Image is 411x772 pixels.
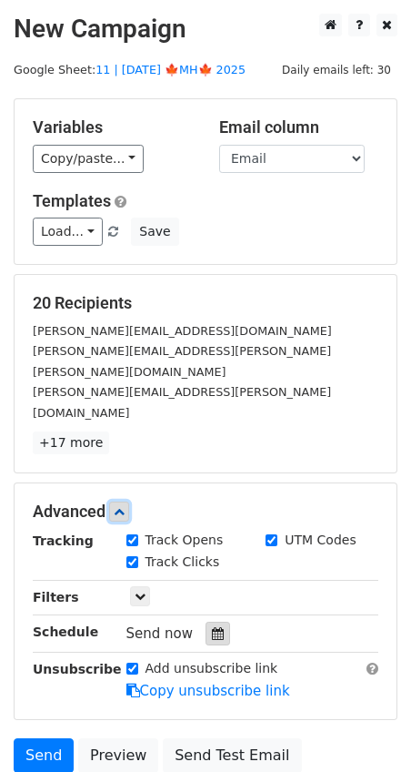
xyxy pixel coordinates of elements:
h5: 20 Recipients [33,293,378,313]
a: Daily emails left: 30 [276,63,397,76]
small: Google Sheet: [14,63,246,76]
h5: Advanced [33,502,378,522]
button: Save [131,218,178,246]
label: Track Opens [145,531,224,550]
span: Daily emails left: 30 [276,60,397,80]
a: 11 | [DATE] 🍁MH🍁 2025 [95,63,246,76]
h2: New Campaign [14,14,397,45]
h5: Variables [33,117,192,137]
a: +17 more [33,432,109,454]
label: Track Clicks [145,553,220,572]
strong: Schedule [33,625,98,639]
a: Copy unsubscribe link [126,683,290,699]
small: [PERSON_NAME][EMAIL_ADDRESS][PERSON_NAME][DOMAIN_NAME] [33,385,331,420]
small: [PERSON_NAME][EMAIL_ADDRESS][PERSON_NAME][PERSON_NAME][DOMAIN_NAME] [33,344,331,379]
strong: Tracking [33,533,94,548]
a: Load... [33,218,103,246]
h5: Email column [219,117,378,137]
span: Send now [126,625,194,642]
iframe: Chat Widget [320,685,411,772]
label: Add unsubscribe link [145,659,278,678]
strong: Filters [33,590,79,604]
small: [PERSON_NAME][EMAIL_ADDRESS][DOMAIN_NAME] [33,324,332,338]
a: Copy/paste... [33,145,144,173]
strong: Unsubscribe [33,662,122,676]
label: UTM Codes [285,531,356,550]
a: Templates [33,191,111,210]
